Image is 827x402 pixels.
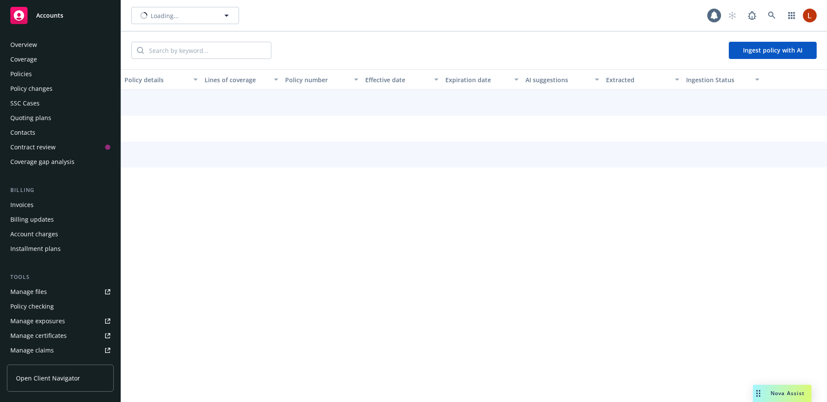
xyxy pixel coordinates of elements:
div: Policy changes [10,82,53,96]
svg: Search [137,47,144,54]
div: Manage claims [10,343,54,357]
button: Loading... [131,7,239,24]
div: Expiration date [445,75,509,84]
a: Policy changes [7,82,114,96]
span: Open Client Navigator [16,374,80,383]
a: Overview [7,38,114,52]
a: Contacts [7,126,114,139]
span: Accounts [36,12,63,19]
a: Coverage gap analysis [7,155,114,169]
div: SSC Cases [10,96,40,110]
a: Manage exposures [7,314,114,328]
a: Coverage [7,53,114,66]
a: Switch app [783,7,800,24]
div: Billing [7,186,114,195]
button: AI suggestions [522,69,602,90]
a: Policy checking [7,300,114,313]
div: Lines of coverage [205,75,268,84]
div: AI suggestions [525,75,589,84]
button: Policy details [121,69,201,90]
div: Invoices [10,198,34,212]
a: Start snowing [724,7,741,24]
div: Manage certificates [10,329,67,343]
button: Ingestion Status [683,69,763,90]
span: Loading... [151,11,179,20]
div: Policy checking [10,300,54,313]
a: Accounts [7,3,114,28]
div: Drag to move [753,385,764,402]
div: Contacts [10,126,35,139]
button: Lines of coverage [201,69,281,90]
a: Manage claims [7,343,114,357]
button: Nova Assist [753,385,811,402]
button: Effective date [362,69,442,90]
a: Policies [7,67,114,81]
div: Installment plans [10,242,61,256]
a: Report a Bug [743,7,761,24]
div: Ingestion Status [686,75,750,84]
a: Manage files [7,285,114,299]
div: Quoting plans [10,111,51,125]
input: Search by keyword... [144,42,271,59]
a: Billing updates [7,213,114,226]
button: Extracted [603,69,683,90]
a: Search [763,7,780,24]
div: Coverage gap analysis [10,155,75,169]
div: Coverage [10,53,37,66]
div: Overview [10,38,37,52]
div: Manage exposures [10,314,65,328]
div: Account charges [10,227,58,241]
img: photo [803,9,817,22]
a: Invoices [7,198,114,212]
button: Ingest policy with AI [729,42,817,59]
a: Contract review [7,140,114,154]
div: Policy details [124,75,188,84]
div: Contract review [10,140,56,154]
div: Effective date [365,75,429,84]
div: Policy number [285,75,349,84]
div: Billing updates [10,213,54,226]
div: Tools [7,273,114,281]
span: Nova Assist [771,390,805,397]
a: Quoting plans [7,111,114,125]
a: Account charges [7,227,114,241]
div: Manage files [10,285,47,299]
a: Manage certificates [7,329,114,343]
a: Installment plans [7,242,114,256]
a: SSC Cases [7,96,114,110]
div: Policies [10,67,32,81]
button: Expiration date [442,69,522,90]
div: Extracted [606,75,670,84]
button: Policy number [282,69,362,90]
